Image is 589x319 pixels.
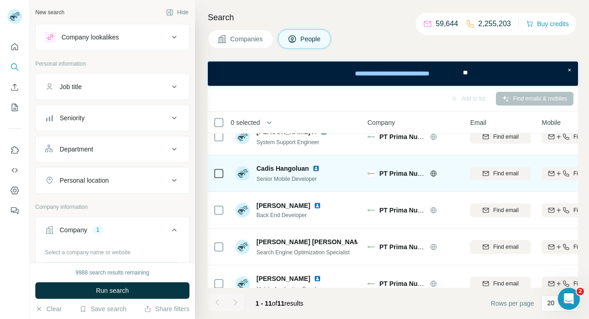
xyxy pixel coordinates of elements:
[36,26,189,48] button: Company lookalikes
[314,275,321,282] img: LinkedIn logo
[312,165,320,172] img: LinkedIn logo
[493,169,518,178] span: Find email
[272,300,278,307] span: of
[256,249,350,256] span: Search Engine Optimization Specialist
[493,206,518,214] span: Find email
[235,203,250,218] img: Avatar
[36,169,189,191] button: Personal location
[61,33,119,42] div: Company lookalikes
[493,280,518,288] span: Find email
[478,18,511,29] p: 2,255,203
[144,304,189,313] button: Share filters
[278,300,285,307] span: 11
[367,207,375,214] img: Logo of PT Prima Nusa Digital - Orenda
[379,170,474,177] span: PT Prima Nusa Digital - Orenda
[256,286,328,292] span: Mobile Application Developer
[7,39,22,55] button: Quick start
[230,34,264,44] span: Companies
[160,6,195,19] button: Hide
[7,142,22,158] button: Use Surfe on LinkedIn
[470,240,531,254] button: Find email
[256,176,317,182] span: Senior Mobile Developer
[314,202,321,209] img: LinkedIn logo
[379,207,474,214] span: PT Prima Nusa Digital - Orenda
[35,304,61,313] button: Clear
[60,176,109,185] div: Personal location
[7,99,22,116] button: My lists
[256,211,325,219] span: Back End Developer
[379,133,474,140] span: PT Prima Nusa Digital - Orenda
[79,304,126,313] button: Save search
[35,8,64,17] div: New search
[493,133,518,141] span: Find email
[526,17,569,30] button: Buy credits
[470,167,531,180] button: Find email
[379,280,474,287] span: PT Prima Nusa Digital - Orenda
[470,277,531,291] button: Find email
[60,225,87,235] div: Company
[256,300,272,307] span: 1 - 11
[558,288,580,310] iframe: Intercom live chat
[45,245,180,257] div: Select a company name or website
[96,286,129,295] span: Run search
[93,226,103,234] div: 1
[235,166,250,181] img: Avatar
[367,170,375,177] img: Logo of PT Prima Nusa Digital - Orenda
[7,202,22,219] button: Feedback
[231,118,260,127] span: 0 selected
[60,145,93,154] div: Department
[577,288,584,295] span: 2
[36,107,189,129] button: Seniority
[379,243,474,251] span: PT Prima Nusa Digital - Orenda
[235,129,250,144] img: Avatar
[493,243,518,251] span: Find email
[436,18,458,29] p: 59,644
[60,113,84,123] div: Seniority
[235,240,250,254] img: Avatar
[36,219,189,245] button: Company1
[235,276,250,291] img: Avatar
[300,34,322,44] span: People
[208,11,578,24] h4: Search
[7,59,22,75] button: Search
[256,139,319,146] span: System Support Engineer
[7,182,22,199] button: Dashboard
[256,237,392,246] span: [PERSON_NAME] [PERSON_NAME] Ninggar
[542,118,561,127] span: Mobile
[256,300,303,307] span: results
[35,60,189,68] p: Personal information
[76,269,150,277] div: 9988 search results remaining
[208,62,578,86] iframe: Banner
[367,243,375,251] img: Logo of PT Prima Nusa Digital - Orenda
[7,162,22,179] button: Use Surfe API
[470,203,531,217] button: Find email
[36,138,189,160] button: Department
[491,299,534,308] span: Rows per page
[256,201,310,210] span: [PERSON_NAME]
[470,118,486,127] span: Email
[35,203,189,211] p: Company information
[256,274,310,283] span: [PERSON_NAME]
[367,280,375,287] img: Logo of PT Prima Nusa Digital - Orenda
[36,76,189,98] button: Job title
[35,282,189,299] button: Run search
[256,164,309,173] span: Cadis Hangoluan
[7,79,22,95] button: Enrich CSV
[60,82,82,91] div: Job title
[470,130,531,144] button: Find email
[367,118,395,127] span: Company
[367,133,375,140] img: Logo of PT Prima Nusa Digital - Orenda
[547,298,555,308] p: 20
